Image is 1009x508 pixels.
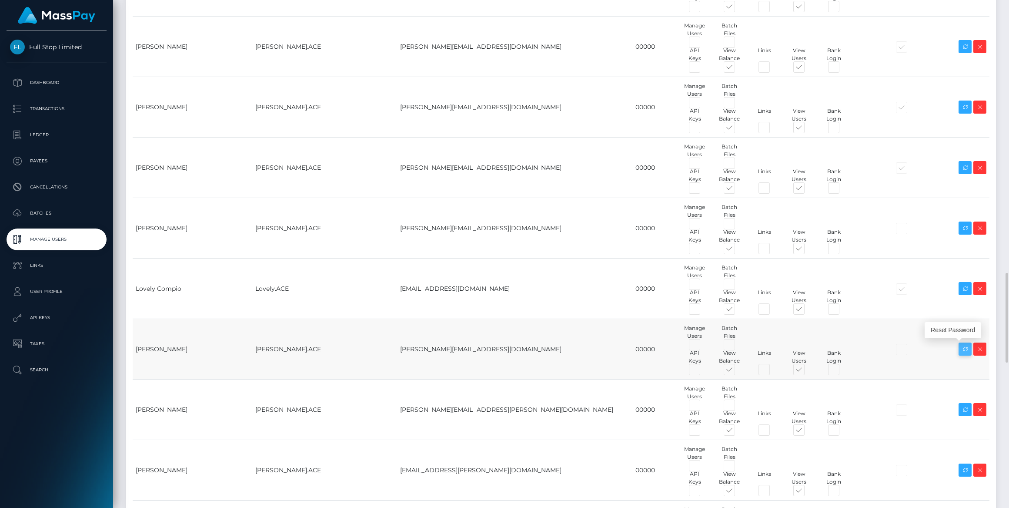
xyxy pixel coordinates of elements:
[397,138,632,198] td: [PERSON_NAME][EMAIL_ADDRESS][DOMAIN_NAME]
[712,82,747,98] div: Batch Files
[677,168,712,183] div: API Keys
[782,228,816,244] div: View Users
[677,470,712,486] div: API Keys
[632,17,681,77] td: 00000
[712,289,747,304] div: View Balance
[782,107,816,123] div: View Users
[7,255,107,276] a: Links
[252,319,398,380] td: [PERSON_NAME].ACE
[252,138,398,198] td: [PERSON_NAME].ACE
[7,202,107,224] a: Batches
[677,289,712,304] div: API Keys
[816,289,851,304] div: Bank Login
[712,228,747,244] div: View Balance
[816,470,851,486] div: Bank Login
[133,77,252,138] td: [PERSON_NAME]
[712,385,747,400] div: Batch Files
[712,47,747,62] div: View Balance
[7,98,107,120] a: Transactions
[252,17,398,77] td: [PERSON_NAME].ACE
[677,47,712,62] div: API Keys
[816,107,851,123] div: Bank Login
[747,349,782,365] div: Links
[677,445,712,461] div: Manage Users
[252,77,398,138] td: [PERSON_NAME].ACE
[397,17,632,77] td: [PERSON_NAME][EMAIL_ADDRESS][DOMAIN_NAME]
[397,198,632,259] td: [PERSON_NAME][EMAIL_ADDRESS][DOMAIN_NAME]
[747,410,782,425] div: Links
[816,228,851,244] div: Bank Login
[10,233,103,246] p: Manage Users
[252,380,398,440] td: [PERSON_NAME].ACE
[10,128,103,141] p: Ledger
[632,138,681,198] td: 00000
[632,198,681,259] td: 00000
[10,76,103,89] p: Dashboard
[632,440,681,501] td: 00000
[677,107,712,123] div: API Keys
[397,77,632,138] td: [PERSON_NAME][EMAIL_ADDRESS][DOMAIN_NAME]
[782,410,816,425] div: View Users
[7,229,107,250] a: Manage Users
[782,470,816,486] div: View Users
[632,259,681,319] td: 00000
[712,107,747,123] div: View Balance
[10,207,103,220] p: Batches
[133,259,252,319] td: Lovely Compio
[712,349,747,365] div: View Balance
[133,17,252,77] td: [PERSON_NAME]
[677,410,712,425] div: API Keys
[18,7,95,24] img: MassPay Logo
[677,349,712,365] div: API Keys
[10,155,103,168] p: Payees
[712,168,747,183] div: View Balance
[816,410,851,425] div: Bank Login
[397,440,632,501] td: [EMAIL_ADDRESS][PERSON_NAME][DOMAIN_NAME]
[632,77,681,138] td: 00000
[677,228,712,244] div: API Keys
[816,168,851,183] div: Bank Login
[397,380,632,440] td: [PERSON_NAME][EMAIL_ADDRESS][PERSON_NAME][DOMAIN_NAME]
[712,264,747,279] div: Batch Files
[10,181,103,194] p: Cancellations
[677,264,712,279] div: Manage Users
[925,322,981,338] div: Reset Password
[133,319,252,380] td: [PERSON_NAME]
[10,363,103,377] p: Search
[747,47,782,62] div: Links
[7,150,107,172] a: Payees
[677,22,712,37] div: Manage Users
[712,470,747,486] div: View Balance
[10,40,25,54] img: Full Stop Limited
[133,138,252,198] td: [PERSON_NAME]
[10,285,103,298] p: User Profile
[7,43,107,51] span: Full Stop Limited
[7,176,107,198] a: Cancellations
[10,311,103,324] p: API Keys
[677,324,712,340] div: Manage Users
[677,385,712,400] div: Manage Users
[133,440,252,501] td: [PERSON_NAME]
[252,259,398,319] td: Lovely.ACE
[712,445,747,461] div: Batch Files
[397,319,632,380] td: [PERSON_NAME][EMAIL_ADDRESS][DOMAIN_NAME]
[747,107,782,123] div: Links
[782,168,816,183] div: View Users
[10,102,103,115] p: Transactions
[816,47,851,62] div: Bank Login
[816,349,851,365] div: Bank Login
[632,380,681,440] td: 00000
[397,259,632,319] td: [EMAIL_ADDRESS][DOMAIN_NAME]
[7,281,107,303] a: User Profile
[133,198,252,259] td: [PERSON_NAME]
[782,47,816,62] div: View Users
[632,319,681,380] td: 00000
[10,259,103,272] p: Links
[712,324,747,340] div: Batch Files
[677,143,712,158] div: Manage Users
[747,228,782,244] div: Links
[133,380,252,440] td: [PERSON_NAME]
[782,349,816,365] div: View Users
[712,203,747,219] div: Batch Files
[782,289,816,304] div: View Users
